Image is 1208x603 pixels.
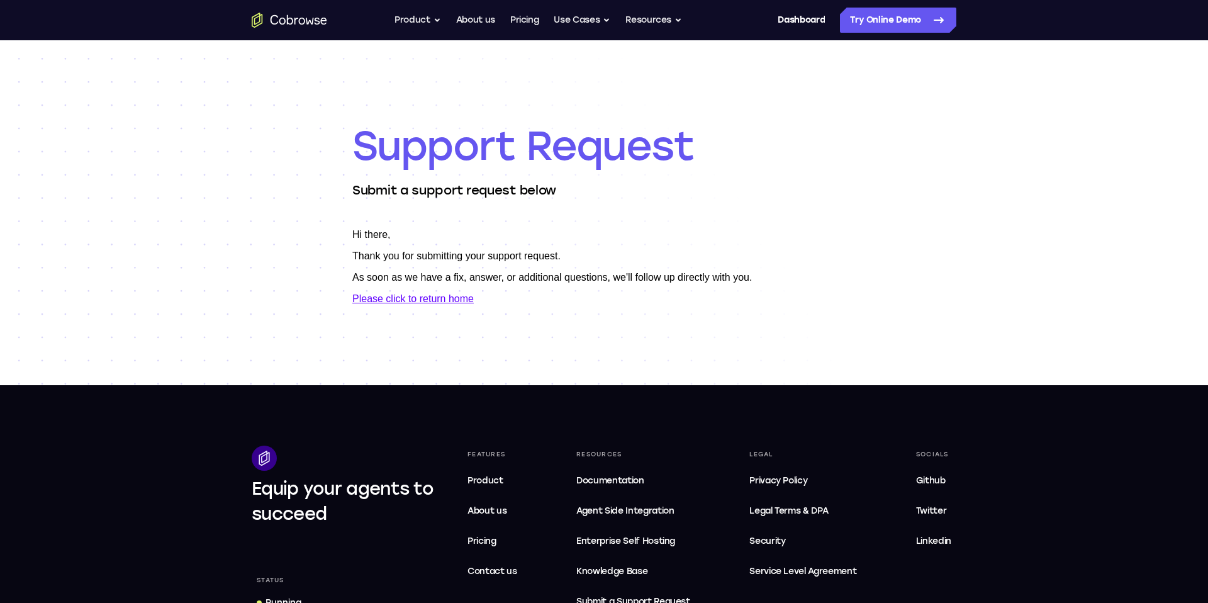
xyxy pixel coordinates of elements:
span: Service Level Agreement [749,564,856,579]
span: Twitter [916,505,947,516]
div: Resources [571,446,695,463]
div: Socials [911,446,956,463]
a: About us [462,499,522,524]
a: Try Online Demo [840,8,956,33]
span: Documentation [576,475,644,486]
span: Github [916,475,946,486]
a: Knowledge Base [571,559,695,584]
span: Product [467,475,503,486]
a: Pricing [510,8,539,33]
a: Twitter [911,499,956,524]
h1: Support Request [352,121,856,171]
a: Go to the home page [252,13,327,28]
span: Linkedin [916,536,951,546]
a: Contact us [462,559,522,584]
a: Documentation [571,468,695,493]
a: Product [462,468,522,493]
a: Security [744,529,861,554]
a: Enterprise Self Hosting [571,529,695,554]
span: Legal Terms & DPA [749,505,828,516]
span: Knowledge Base [576,566,647,577]
a: Agent Side Integration [571,499,695,524]
div: Features [462,446,522,463]
button: Resources [625,8,682,33]
a: Pricing [462,529,522,554]
span: About us [467,505,506,516]
span: Pricing [467,536,496,546]
a: About us [456,8,495,33]
iframe: Form 0 [352,229,856,305]
button: Product [394,8,441,33]
button: Use Cases [554,8,610,33]
a: Legal Terms & DPA [744,499,861,524]
span: Agent Side Integration [576,504,690,519]
span: Security [749,536,785,546]
div: Status [252,572,289,589]
span: Privacy Policy [749,475,807,486]
a: Service Level Agreement [744,559,861,584]
span: Equip your agents to succeed [252,478,433,524]
p: Submit a support request below [352,181,856,199]
a: Github [911,468,956,493]
div: Legal [744,446,861,463]
a: Dashboard [778,8,825,33]
span: Contact us [467,566,517,577]
span: Enterprise Self Hosting [576,534,690,549]
a: Linkedin [911,529,956,554]
a: Privacy Policy [744,468,861,493]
